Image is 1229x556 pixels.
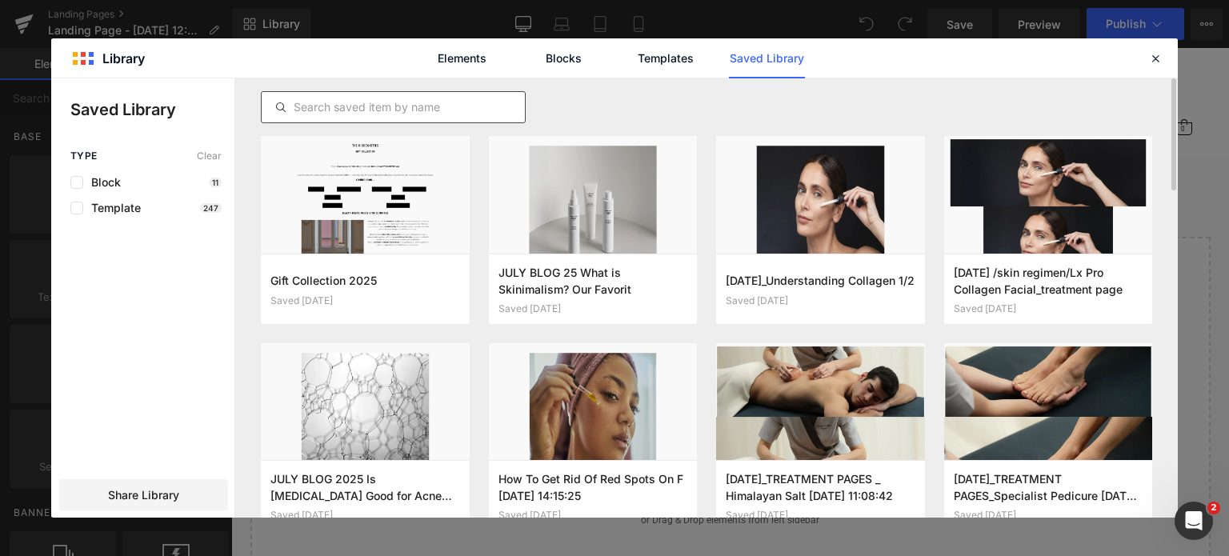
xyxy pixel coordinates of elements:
[668,58,704,109] button: Over comfort zone
[83,176,121,189] span: Block
[954,264,1143,297] h3: [DATE] /skin regimen/Lx Pro Collagen Facial_treatment page
[726,470,915,503] h3: [DATE]_TREATMENT PAGES _ Himalayan Salt [DATE] 11:08:42
[729,38,805,78] a: Saved Library
[108,487,179,503] span: Share Library
[1207,502,1220,514] span: 2
[954,303,1143,314] div: Saved [DATE]
[427,422,571,454] a: Explore Template
[270,272,460,289] h3: Gift Collection 2025
[21,57,50,105] svg: Certified B Corporation
[627,38,703,78] a: Templates
[209,178,222,187] p: 11
[262,98,525,117] input: Search saved item by name
[70,98,234,122] p: Saved Library
[950,77,956,85] span: 0
[45,466,954,478] p: or Drag & Drop elements from left sidebar
[200,203,222,213] p: 247
[176,78,227,89] b: Bestsellers
[197,150,222,162] span: Clear
[526,38,602,78] a: Blocks
[398,70,475,98] a: Zonbescherming
[427,12,571,42] img: Comfort Zone Nederland
[507,58,542,109] button: Cadeau ideëen & Sets
[498,264,688,297] h3: JULY BLOG 25 What is Skinimalism? Our Favorit
[498,303,688,314] div: Saved [DATE]
[176,70,227,98] a: Bestsellers
[270,295,460,306] div: Saved [DATE]
[270,510,460,521] div: Saved [DATE]
[16,57,54,105] a: b-corp
[1175,502,1213,540] iframe: Intercom live chat
[326,70,366,97] button: Lichaam
[574,70,636,97] button: Professioneel
[726,510,915,521] div: Saved [DATE]
[726,295,915,306] div: Saved [DATE]
[954,470,1143,503] h3: [DATE]_TREATMENT PAGES_Specialist Pedicure [DATE] 9:18:29
[498,470,688,503] h3: How To Get Rid Of Red Spots On F [DATE] 14:15:25
[945,71,961,87] a: 0
[868,54,894,105] button: Search aria label
[70,150,98,162] span: Type
[954,510,1143,521] div: Saved [DATE]
[83,202,141,214] span: Template
[270,470,460,503] h3: JULY BLOG 2025 Is [MEDICAL_DATA] Good for Acne [DATE] 16:29:52
[498,510,688,521] div: Saved [DATE]
[726,272,915,289] h3: [DATE]_Understanding Collagen 1/2
[424,38,500,78] a: Elements
[259,70,294,97] button: Gezicht
[45,226,954,246] p: Start building your page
